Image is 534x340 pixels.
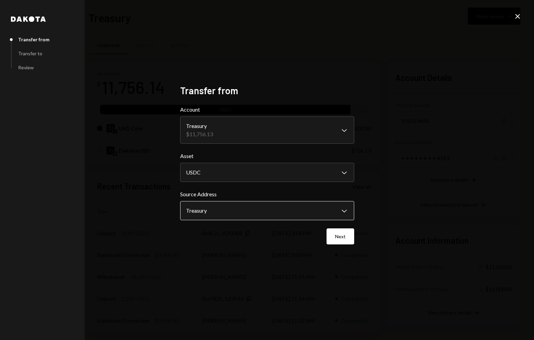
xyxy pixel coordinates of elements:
[180,163,354,182] button: Asset
[180,116,354,144] button: Account
[18,65,34,70] div: Review
[180,152,354,160] label: Asset
[180,201,354,220] button: Source Address
[180,84,354,97] h2: Transfer from
[327,228,354,244] button: Next
[180,190,354,198] label: Source Address
[18,37,49,42] div: Transfer from
[180,105,354,114] label: Account
[18,51,42,56] div: Transfer to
